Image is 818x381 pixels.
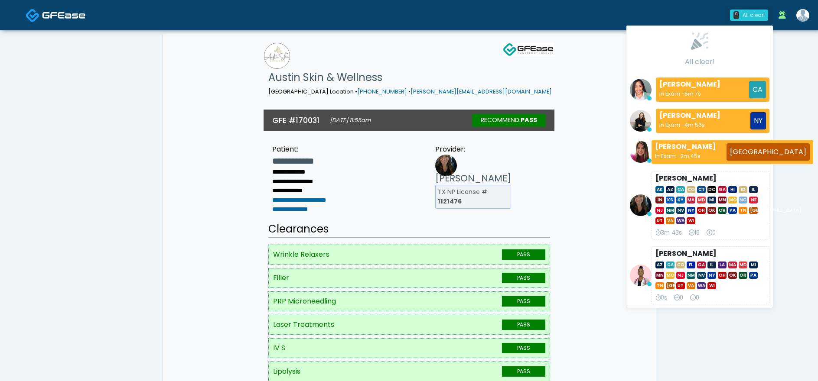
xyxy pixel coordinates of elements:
[718,197,727,203] span: MN
[655,186,664,193] span: AK
[655,249,717,258] strong: [PERSON_NAME]
[684,121,705,129] span: 4m 56s
[718,186,727,193] span: GA
[728,207,737,214] span: PA
[739,272,747,279] span: OR
[697,272,706,279] span: NV
[707,186,716,193] span: DC
[718,262,727,268] span: LA
[687,272,695,279] span: NM
[268,268,550,288] li: Filler
[630,57,769,67] p: All clear!
[630,79,652,100] img: Jennifer Ekeh
[502,366,545,377] span: PASS
[268,69,552,86] h1: Austin Skin & Wellness
[630,194,652,216] img: Michelle Picione
[676,186,685,193] span: CA
[502,320,545,330] span: PASS
[502,296,545,307] span: PASS
[630,141,652,163] img: Megan McComy
[707,229,716,237] div: 0
[659,110,720,120] strong: [PERSON_NAME]
[749,272,758,279] span: PA
[435,144,511,155] div: Provider:
[655,282,664,289] span: TN
[674,294,683,302] div: 0
[666,282,675,289] span: [GEOGRAPHIC_DATA]
[264,43,290,69] img: Austin Skin & Wellness
[687,262,695,268] span: FL
[268,315,550,335] li: Laser Treatments
[655,142,716,152] strong: [PERSON_NAME]
[749,207,758,214] span: [GEOGRAPHIC_DATA]
[502,343,545,353] span: PASS
[707,207,716,214] span: OK
[676,197,685,203] span: KY
[690,294,699,302] div: 0
[666,272,675,279] span: MO
[680,152,701,160] span: 2m 45s
[268,291,550,311] li: PRP Microneedling
[435,155,457,176] img: Provider image
[697,282,706,289] span: WA
[707,262,716,268] span: IL
[749,262,758,268] span: MI
[697,197,706,203] span: MD
[743,11,765,19] div: All clear!
[727,143,810,161] div: [GEOGRAPHIC_DATA]
[666,197,675,203] span: KS
[707,272,716,279] span: NY
[666,262,675,268] span: CA
[502,249,545,260] span: PASS
[676,272,685,279] span: NJ
[626,25,773,308] div: 0 All clear!
[268,245,550,265] li: Wrinkle Relaxers
[728,197,737,203] span: MO
[502,43,554,57] img: GFEase Logo
[438,197,462,206] b: 1121476
[655,294,667,302] div: 0s
[687,186,695,193] span: CO
[357,88,407,95] a: [PHONE_NUMBER]
[684,90,701,97] span: 5m 7s
[676,262,685,268] span: CO
[676,207,685,214] span: NV
[687,197,695,203] span: MA
[655,272,664,279] span: MN
[689,229,700,237] div: 16
[659,79,720,89] strong: [PERSON_NAME]
[796,9,809,22] img: Front Desk
[733,11,739,19] div: 0
[7,3,33,29] button: Open LiveChat chat widget
[739,186,747,193] span: ID
[666,217,675,224] span: VA
[26,1,85,29] a: Docovia
[750,112,766,129] div: NY
[687,282,695,289] span: VA
[728,186,737,193] span: HI
[268,221,550,238] h2: Clearances
[472,114,546,127] div: RECOMMEND:
[718,207,727,214] span: OR
[655,152,716,160] div: In Exam -
[666,207,675,214] span: NM
[268,338,550,358] li: IV S
[659,90,720,98] div: In Exam -
[42,11,85,19] img: Docovia
[268,88,552,95] small: [GEOGRAPHIC_DATA] Location
[749,197,758,203] span: NE
[739,207,747,214] span: TN
[630,110,652,132] img: Sydney Lundberg
[676,217,685,224] span: WA
[697,262,706,268] span: GA
[725,6,773,24] a: 0 All clear!
[718,272,727,279] span: OH
[330,116,371,124] small: [DATE] 11:55am
[659,121,720,129] div: In Exam -
[272,144,342,155] div: Patient:
[707,197,716,203] span: MI
[502,273,545,283] span: PASS
[707,282,716,289] span: WI
[630,265,652,286] img: Janaira Villalobos
[676,282,685,289] span: UT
